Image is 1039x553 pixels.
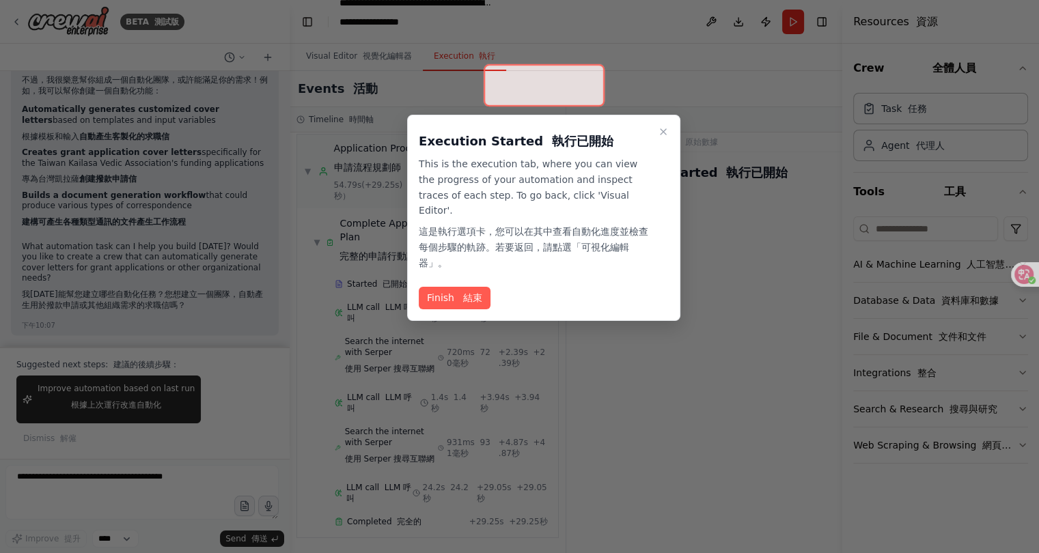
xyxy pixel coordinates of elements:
[419,287,490,309] button: Finish 結束
[298,12,317,31] button: Hide left sidebar
[655,124,671,140] button: Close walkthrough
[552,134,613,148] font: 執行已開始
[419,156,652,276] p: This is the execution tab, where you can view the progress of your automation and inspect traces ...
[419,132,652,151] h3: Execution Started
[419,226,648,268] font: 這是執行選項卡，您可以在其中查看自動化進度並檢查每個步驟的軌跡。若要返回，請點選「可視化編輯器」。
[463,292,482,303] font: 結束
